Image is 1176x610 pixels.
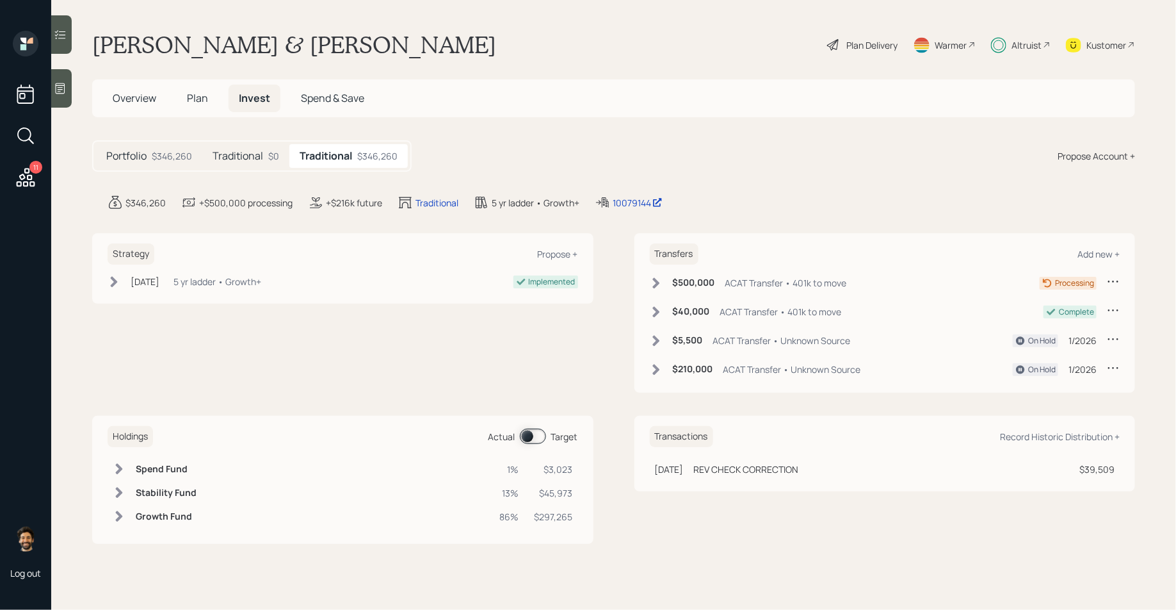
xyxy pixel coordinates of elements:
[1000,431,1120,443] div: Record Historic Distribution +
[415,196,458,210] div: Traditional
[136,511,197,522] h6: Growth Fund
[673,364,713,375] h6: $210,000
[713,334,851,347] div: ACAT Transfer • Unknown Source
[694,463,799,476] div: REV CHECK CORRECTION
[673,277,715,288] h6: $500,000
[500,463,519,476] div: 1%
[108,426,153,447] h6: Holdings
[725,276,847,290] div: ACAT Transfer • 401k to move
[720,305,842,318] div: ACAT Transfer • 401k to move
[673,335,703,346] h6: $5,500
[213,150,263,162] h5: Traditional
[106,150,147,162] h5: Portfolio
[152,149,192,163] div: $346,260
[535,510,573,523] div: $297,265
[326,196,382,210] div: +$216k future
[1058,149,1135,163] div: Propose Account +
[1028,335,1056,347] div: On Hold
[488,430,515,443] div: Actual
[723,363,861,376] div: ACAT Transfer • Unknown Source
[846,38,898,52] div: Plan Delivery
[538,248,578,260] div: Propose +
[187,91,208,105] span: Plan
[535,486,573,500] div: $45,973
[268,149,279,163] div: $0
[1028,364,1056,375] div: On Hold
[492,196,579,210] div: 5 yr ladder • Growth+
[173,275,261,288] div: 5 yr ladder • Growth+
[108,243,154,265] h6: Strategy
[655,463,684,476] div: [DATE]
[650,243,698,265] h6: Transfers
[1068,363,1097,376] div: 1/2026
[1079,463,1115,476] div: $39,509
[131,275,159,288] div: [DATE]
[239,91,270,105] span: Invest
[199,196,293,210] div: +$500,000 processing
[551,430,578,443] div: Target
[1086,38,1126,52] div: Kustomer
[125,196,166,210] div: $346,260
[10,567,41,579] div: Log out
[29,161,42,174] div: 11
[113,91,156,105] span: Overview
[1068,334,1097,347] div: 1/2026
[13,526,38,552] img: eric-schwartz-headshot.png
[92,31,496,59] h1: [PERSON_NAME] & [PERSON_NAME]
[935,38,967,52] div: Warmer
[136,464,197,475] h6: Spend Fund
[136,488,197,499] h6: Stability Fund
[500,510,519,523] div: 86%
[357,149,398,163] div: $346,260
[500,486,519,500] div: 13%
[1077,248,1120,260] div: Add new +
[529,276,576,288] div: Implemented
[1059,306,1094,318] div: Complete
[650,426,713,447] h6: Transactions
[673,306,710,317] h6: $40,000
[301,91,364,105] span: Spend & Save
[1011,38,1042,52] div: Altruist
[300,150,352,162] h5: Traditional
[613,196,663,210] div: 10079144
[535,463,573,476] div: $3,023
[1055,277,1094,289] div: Processing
